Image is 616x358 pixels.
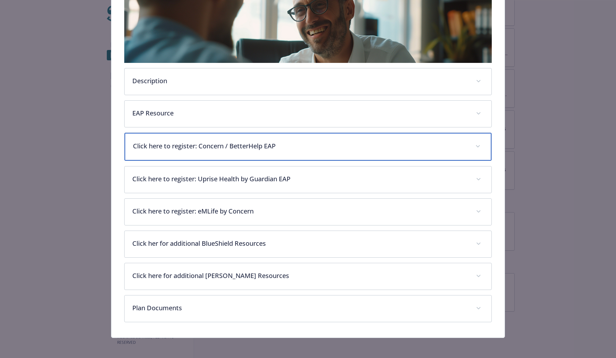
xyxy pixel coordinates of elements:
p: Click here to register: Uprise Health by Guardian EAP [132,174,469,184]
div: Click here to register: Concern / BetterHelp EAP [125,133,492,161]
div: Description [125,68,492,95]
div: Plan Documents [125,295,492,322]
p: Click here to register: eMLife by Concern [132,206,469,216]
p: Click here for additional [PERSON_NAME] Resources [132,271,469,281]
div: Click here for additional [PERSON_NAME] Resources [125,263,492,290]
p: Click her for additional BlueShield Resources [132,239,469,248]
p: EAP Resource [132,108,469,118]
div: Click here to register: eMLife by Concern [125,199,492,225]
p: Plan Documents [132,303,469,313]
p: Click here to register: Concern / BetterHelp EAP [133,141,468,151]
div: EAP Resource [125,101,492,127]
p: Description [132,76,469,86]
div: Click her for additional BlueShield Resources [125,231,492,257]
div: Click here to register: Uprise Health by Guardian EAP [125,166,492,193]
